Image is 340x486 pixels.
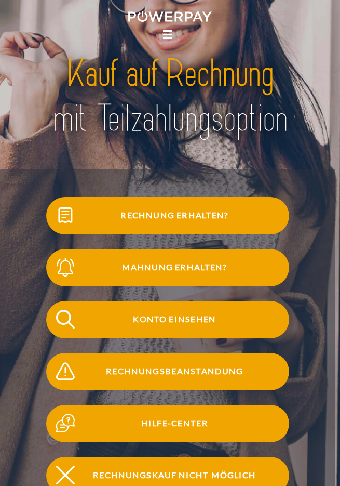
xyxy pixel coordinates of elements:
[60,197,289,234] span: Rechnung erhalten?
[53,308,77,331] img: qb_search.svg
[33,247,303,288] a: Mahnung erhalten?
[33,195,303,237] a: Rechnung erhalten?
[46,353,289,390] button: Rechnungsbeanstandung
[53,256,77,279] img: qb_bell.svg
[60,353,289,390] span: Rechnungsbeanstandung
[60,301,289,338] span: Konto einsehen
[53,204,77,227] img: qb_bill.svg
[33,351,303,392] a: Rechnungsbeanstandung
[46,405,289,442] button: Hilfe-Center
[46,301,289,338] button: Konto einsehen
[46,197,289,234] button: Rechnung erhalten?
[53,360,77,383] img: qb_warning.svg
[24,49,316,144] img: title-powerpay_de.svg
[60,405,289,442] span: Hilfe-Center
[53,412,77,435] img: qb_help.svg
[60,249,289,286] span: Mahnung erhalten?
[33,299,303,340] a: Konto einsehen
[46,249,289,286] button: Mahnung erhalten?
[128,11,212,22] img: logo-powerpay-white.svg
[33,403,303,444] a: Hilfe-Center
